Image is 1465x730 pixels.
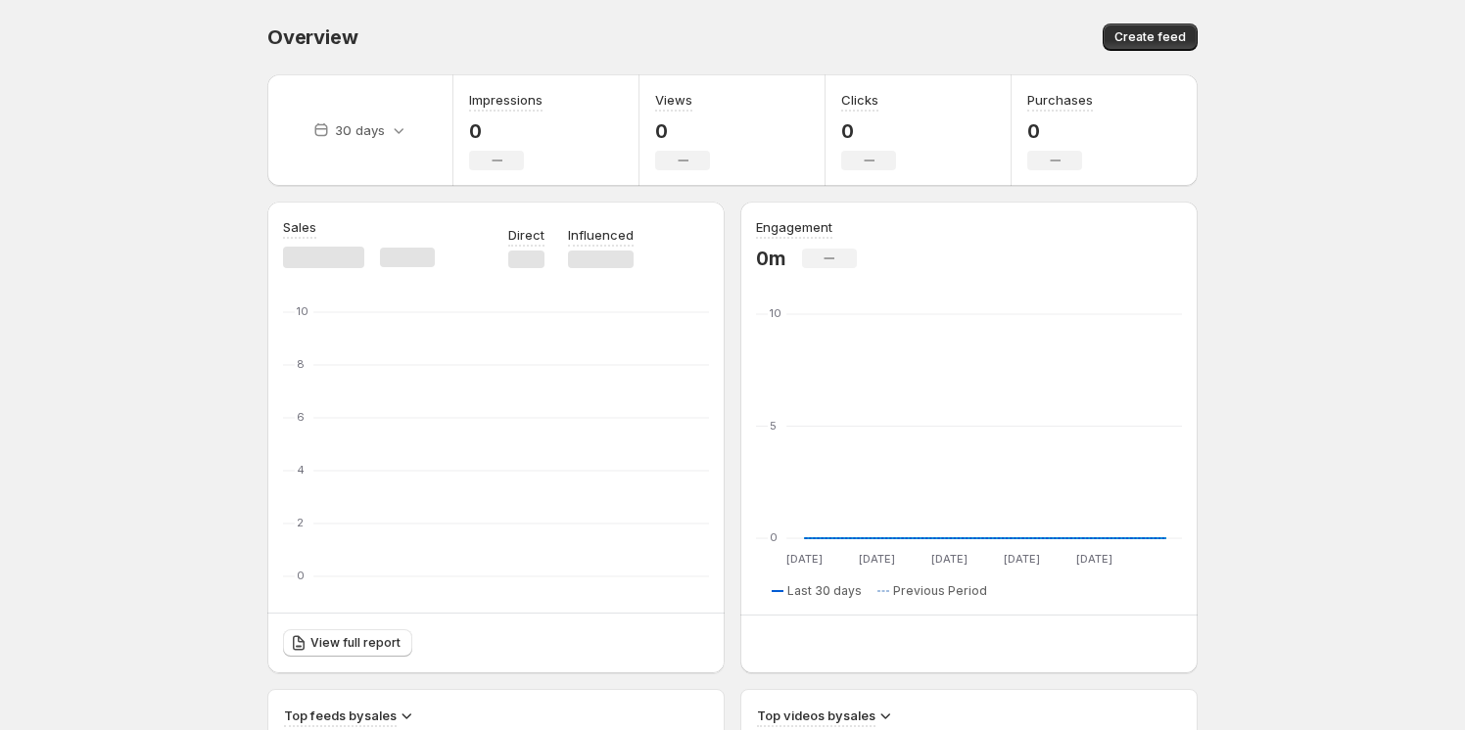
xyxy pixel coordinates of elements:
[297,304,308,318] text: 10
[469,90,543,110] h3: Impressions
[297,357,305,371] text: 8
[756,247,786,270] p: 0m
[310,635,401,651] span: View full report
[297,463,305,477] text: 4
[770,419,777,433] text: 5
[284,706,397,725] h3: Top feeds by sales
[297,410,305,424] text: 6
[655,119,710,143] p: 0
[770,530,778,544] text: 0
[335,120,385,140] p: 30 days
[297,569,305,582] text: 0
[267,25,357,49] span: Overview
[841,90,878,110] h3: Clicks
[756,217,832,237] h3: Engagement
[786,552,823,566] text: [DATE]
[508,225,544,245] p: Direct
[787,583,862,599] span: Last 30 days
[568,225,634,245] p: Influenced
[757,706,875,725] h3: Top videos by sales
[859,552,895,566] text: [DATE]
[770,306,781,320] text: 10
[297,516,304,529] text: 2
[283,629,412,657] a: View full report
[1114,29,1186,45] span: Create feed
[469,119,543,143] p: 0
[1004,552,1040,566] text: [DATE]
[931,552,968,566] text: [DATE]
[1103,23,1198,51] button: Create feed
[841,119,896,143] p: 0
[1027,119,1093,143] p: 0
[283,217,316,237] h3: Sales
[1076,552,1112,566] text: [DATE]
[893,583,987,599] span: Previous Period
[1027,90,1093,110] h3: Purchases
[655,90,692,110] h3: Views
